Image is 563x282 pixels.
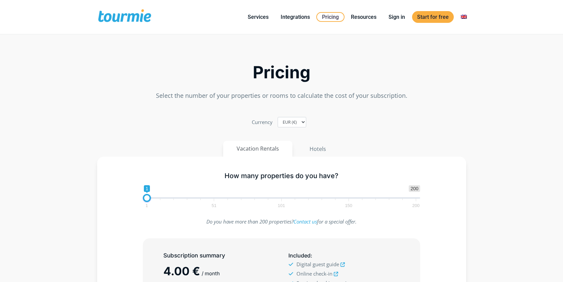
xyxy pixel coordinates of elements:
h5: Subscription summary [163,251,274,260]
span: Online check-in [296,270,332,277]
a: Resources [346,13,381,21]
p: Select the number of your properties or rooms to calculate the cost of your subscription. [97,91,466,100]
button: Hotels [296,141,340,157]
span: 4.00 € [163,264,200,278]
span: / month [202,270,220,277]
span: Digital guest guide [296,261,339,268]
button: Vacation Rentals [223,141,292,157]
a: Start for free [412,11,454,23]
span: 101 [277,204,286,207]
label: Currency [252,118,273,127]
span: 51 [211,204,217,207]
span: 150 [344,204,353,207]
a: Sign in [384,13,410,21]
span: 200 [411,204,421,207]
a: Pricing [316,12,345,22]
span: 200 [409,185,420,192]
h5: How many properties do you have? [143,172,420,180]
p: Do you have more than 200 properties? for a special offer. [143,217,420,226]
span: 1 [144,185,150,192]
span: 1 [145,204,149,207]
h5: : [288,251,399,260]
h2: Pricing [97,65,466,80]
span: Included [288,252,311,259]
a: Integrations [276,13,315,21]
a: Contact us [293,218,317,225]
a: Services [243,13,274,21]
